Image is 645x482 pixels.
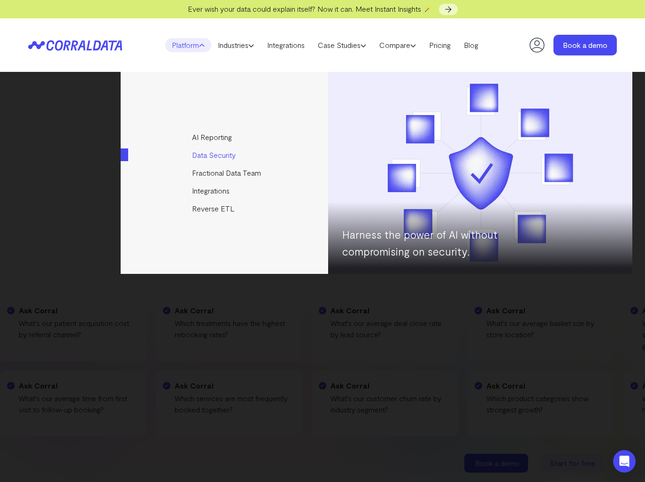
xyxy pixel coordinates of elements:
a: Book a demo [553,35,617,55]
div: Open Intercom Messenger [613,450,636,473]
a: Integrations [121,182,330,200]
a: Data Security [121,146,330,164]
a: Fractional Data Team [121,164,330,182]
a: AI Reporting [121,128,330,146]
a: Industries [211,38,261,52]
a: Reverse ETL [121,200,330,218]
a: Case Studies [311,38,373,52]
a: Platform [165,38,211,52]
a: Compare [373,38,422,52]
p: Harness the power of AI without compromising on security. [342,226,553,260]
span: Ever wish your data could explain itself? Now it can. Meet Instant Insights 🪄 [188,4,432,13]
a: Blog [457,38,485,52]
a: Pricing [422,38,457,52]
a: Integrations [261,38,311,52]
